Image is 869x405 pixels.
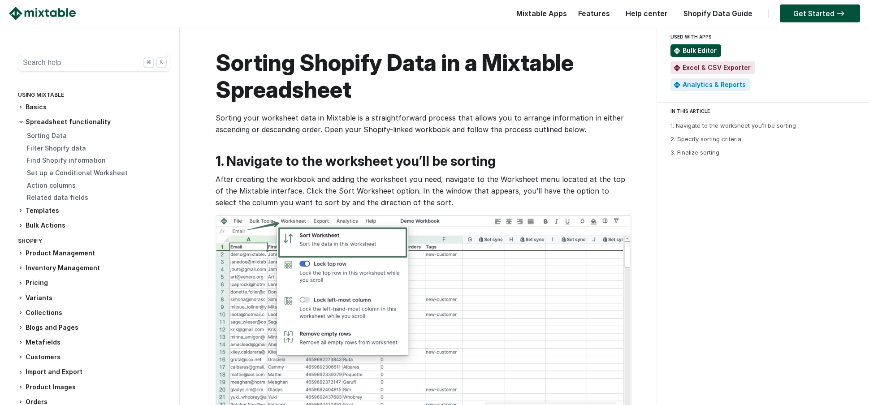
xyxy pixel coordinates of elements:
h2: 1. Navigate to the worksheet you’ll be sorting [216,153,630,169]
div: Shopify [18,236,170,249]
h3: Spreadsheet functionality [18,117,170,126]
a: Set up a Conditional Worksheet [27,169,128,177]
div: ⌘ [144,57,154,67]
div: Mixtable Apps [512,7,567,25]
h3: Basics [18,103,170,112]
a: Action columns [27,181,76,189]
div: K [156,57,166,67]
a: Analytics & Reports [683,81,746,88]
a: Bulk Editor [683,47,717,54]
h3: Variants [18,293,170,303]
h3: Product Images [18,383,170,392]
a: 2. Specify sorting criteria [670,135,741,142]
p: Sorting your worksheet data in Mixtable is a straightforward process that allows you to arrange i... [216,112,630,135]
img: arrow-right.svg [834,11,847,16]
a: Sorting Data [27,132,67,139]
div: USED WITH APPS [670,31,852,42]
h3: Collections [18,308,170,318]
div: Using Mixtable [18,90,170,103]
img: Mixtable Excel & CSV Exporter App [674,65,680,71]
div: IN THIS ARTICLE [670,107,861,115]
h3: Metafields [18,338,170,347]
button: Search help ⌘ K [18,54,170,72]
p: After creating the workbook and adding the worksheet you need, navigate to the Worksheet menu loc... [216,173,630,208]
h3: Bulk Actions [18,221,170,230]
a: 3. Finalize sorting [670,149,719,156]
img: Mixtable Spreadsheet Bulk Editor App [674,47,680,54]
h3: Product Management [18,249,170,258]
a: 1. Navigate to the worksheet you’ll be sorting [670,122,796,129]
h1: Sorting Shopify Data in a Mixtable Spreadsheet [216,49,630,103]
img: Mixtable Analytics & Reports App [674,82,680,88]
a: Find Shopify information [27,156,106,164]
a: Shopify Data Guide [679,9,757,18]
h3: Pricing [18,278,170,288]
a: Excel & CSV Exporter [683,64,751,71]
h3: Templates [18,206,170,215]
h3: Customers [18,353,170,362]
a: Help center [621,9,672,18]
a: Features [574,9,614,18]
h3: Inventory Management [18,263,170,273]
a: Related data fields [27,194,88,201]
a: Filter Shopify data [27,144,86,152]
h3: Blogs and Pages [18,323,170,332]
h3: Import and Export [18,367,170,377]
a: Get Started [780,4,860,22]
img: Mixtable logo [9,7,76,20]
